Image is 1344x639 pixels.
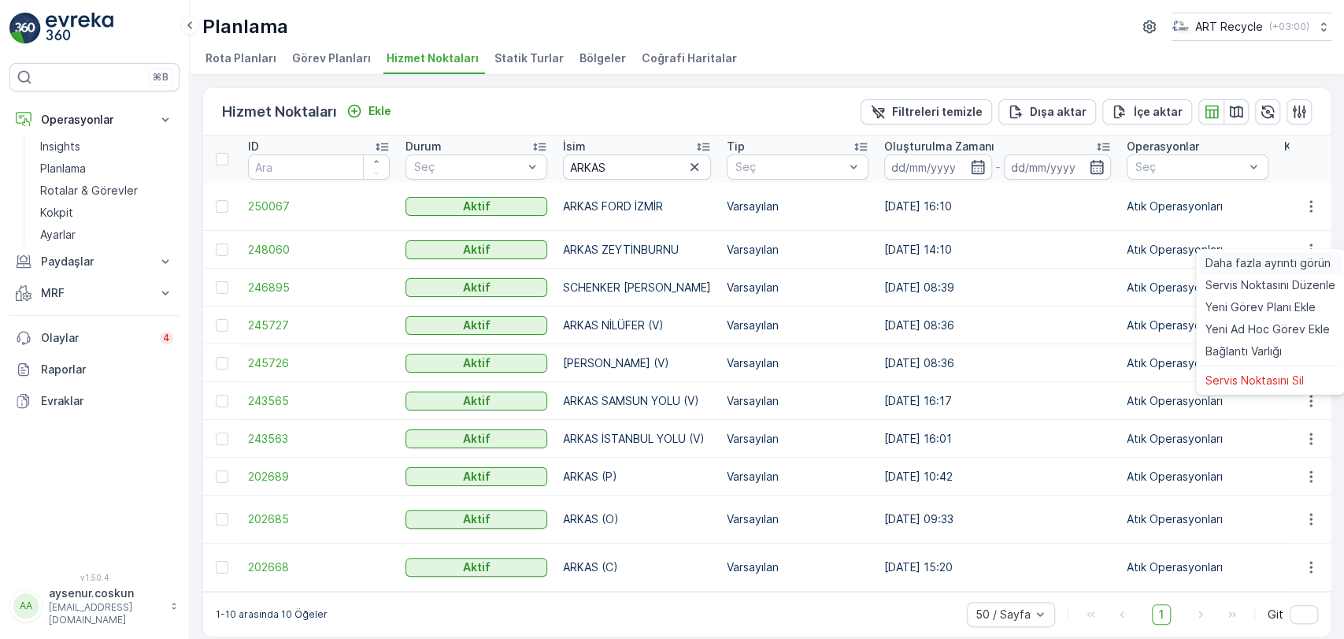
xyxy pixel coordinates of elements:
p: ARKAS SAMSUN YOLU (V) [563,393,711,409]
a: 243563 [248,431,390,447]
input: dd/mm/yyyy [1004,154,1112,180]
input: Ara [248,154,390,180]
p: ( +03:00 ) [1269,20,1309,33]
button: Aktif [405,510,547,529]
span: Servis Noktasını Düzenle [1205,277,1335,293]
div: Toggle Row Selected [216,470,228,483]
a: 250067 [248,199,390,214]
span: Görev Planları [292,50,371,66]
p: ART Recycle [1195,19,1263,35]
span: v 1.50.4 [9,573,180,582]
button: Aktif [405,558,547,577]
p: Varsayılan [727,280,868,295]
a: 248060 [248,242,390,258]
a: 202689 [248,469,390,485]
p: Aktif [463,242,491,258]
p: SCHENKER [PERSON_NAME] [563,280,711,295]
p: Atık Operasyonları [1127,355,1268,371]
p: Insights [40,139,80,154]
button: Paydaşlar [9,246,180,277]
a: Olaylar4 [9,322,180,354]
p: aysenur.coskun [49,585,162,601]
p: Atık Operasyonları [1127,431,1268,447]
div: Toggle Row Selected [216,513,228,526]
a: 202668 [248,559,390,575]
a: Evraklar [9,385,180,417]
p: ⌘B [153,71,168,84]
p: [PERSON_NAME] (V) [563,355,711,371]
button: AAaysenur.coskun[EMAIL_ADDRESS][DOMAIN_NAME] [9,585,180,626]
p: ID [248,139,259,154]
td: [DATE] 16:17 [876,382,1119,420]
p: Atık Operasyonları [1127,469,1268,485]
p: Varsayılan [727,469,868,485]
button: Aktif [405,354,547,373]
button: Operasyonlar [9,104,180,136]
a: Daha fazla ayrıntı görün [1199,252,1342,274]
a: Insights [34,136,180,158]
button: İçe aktar [1102,99,1192,124]
p: Evraklar [41,393,173,409]
input: Ara [563,154,711,180]
p: Operasyonlar [41,112,148,128]
button: Aktif [405,316,547,335]
p: Seç [414,159,523,175]
span: Git [1268,607,1283,622]
img: logo_light-DOdMpM7g.png [46,13,113,44]
p: Aktif [463,355,491,371]
div: Toggle Row Selected [216,281,228,294]
p: Raporlar [41,362,173,377]
a: Planlama [34,158,180,180]
td: [DATE] 16:01 [876,420,1119,458]
img: logo [9,13,41,44]
button: ART Recycle(+03:00) [1172,13,1331,41]
p: Paydaşlar [41,254,148,269]
p: Aktif [463,431,491,447]
p: Aktif [463,511,491,527]
p: Atık Operasyonları [1127,393,1268,409]
p: Varsayılan [727,393,868,409]
p: İçe aktar [1134,104,1183,120]
input: dd/mm/yyyy [884,154,992,180]
button: Aktif [405,240,547,259]
div: AA [13,593,39,619]
p: Varsayılan [727,199,868,214]
p: Olaylar [41,330,150,346]
span: Statik Turlar [494,50,564,66]
a: Servis Noktasını Düzenle [1199,274,1342,296]
p: Varsayılan [727,559,868,575]
p: Hizmet Noktaları [222,101,337,123]
p: Varsayılan [727,355,868,371]
div: Toggle Row Selected [216,319,228,332]
p: Filtreleri temizle [892,104,983,120]
p: Varsayılan [727,431,868,447]
p: Seç [1135,159,1244,175]
p: Aktif [463,559,491,575]
p: Aktif [463,469,491,485]
p: ARKAS (C) [563,559,711,575]
a: Ayarlar [34,224,180,246]
td: [DATE] 09:33 [876,496,1119,544]
a: 245726 [248,355,390,371]
div: Toggle Row Selected [216,243,228,256]
button: MRF [9,277,180,309]
img: image_23.png [1172,18,1189,35]
a: 243565 [248,393,390,409]
td: [DATE] 10:42 [876,458,1119,496]
p: ARKAS (O) [563,511,711,527]
p: Varsayılan [727,318,868,333]
p: Rotalar & Görevler [40,183,138,199]
p: Oluşturulma Zamanı [884,139,994,154]
span: Yeni Ad Hoc Görev Ekle [1205,321,1330,337]
span: 246895 [248,280,390,295]
div: Toggle Row Selected [216,357,228,370]
button: Aktif [405,392,547,411]
button: Aktif [405,467,547,486]
a: Yeni Ad Hoc Görev Ekle [1199,318,1342,340]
